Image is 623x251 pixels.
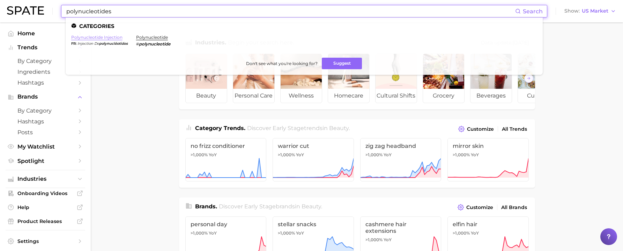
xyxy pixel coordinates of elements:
span: Help [17,204,73,210]
em: polynucleotide [139,41,170,46]
span: Product Releases [17,218,73,224]
span: Search [523,8,543,15]
a: by Category [6,56,85,66]
a: polynucleotide injection [71,35,123,40]
span: YoY [471,230,479,236]
span: stellar snacks [278,221,349,228]
a: Ingredients [6,66,85,77]
span: >1,000% [365,152,383,157]
em: polynucléotides [99,41,128,46]
span: grocery [423,89,464,103]
span: Hashtags [17,118,73,125]
a: beauty [185,53,227,103]
span: Category Trends . [195,125,245,131]
span: Home [17,30,73,37]
span: >1,000% [365,237,383,242]
button: Scroll Right [524,74,533,83]
a: homecare [328,53,370,103]
a: Spotlight [6,156,85,166]
span: beauty [186,89,227,103]
button: Customize [456,202,495,212]
span: Industries [17,176,73,182]
span: injection de [77,41,99,46]
span: YoY [296,152,304,158]
span: YoY [384,152,392,158]
span: mirror skin [453,143,524,149]
a: Hashtags [6,116,85,127]
a: cultural shifts [375,53,417,103]
span: beverages [470,89,512,103]
a: polynucleotide [136,35,168,40]
input: Search here for a brand, industry, or ingredient [66,5,515,17]
span: Posts [17,129,73,136]
span: personal day [191,221,261,228]
a: no frizz conditioner>1,000% YoY [185,138,267,181]
span: beauty [329,125,349,131]
span: All Trends [502,126,527,132]
span: zig zag headband [365,143,436,149]
span: elfin hair [453,221,524,228]
span: All Brands [501,205,527,210]
span: cashmere hair extensions [365,221,436,234]
span: Don't see what you're looking for? [246,61,318,66]
a: Help [6,202,85,213]
span: Ingredients [17,69,73,75]
span: YoY [296,230,304,236]
span: no frizz conditioner [191,143,261,149]
span: wellness [281,89,322,103]
a: All Trends [500,124,529,134]
a: personal care [233,53,275,103]
button: Suggest [322,58,362,69]
a: by Category [6,105,85,116]
a: Posts [6,127,85,138]
a: zig zag headband>1,000% YoY [360,138,442,181]
span: >1,000% [191,230,208,236]
a: Product Releases [6,216,85,227]
span: Customize [467,126,494,132]
button: Trends [6,42,85,53]
span: fr [71,41,77,46]
span: personal care [233,89,274,103]
span: warrior cut [278,143,349,149]
li: Categories [71,23,537,29]
span: My Watchlist [17,143,73,150]
span: >1,000% [278,230,295,236]
span: Brands [17,94,73,100]
span: by Category [17,107,73,114]
a: Onboarding Videos [6,188,85,199]
a: grocery [423,53,465,103]
span: >1,000% [191,152,208,157]
span: YoY [209,152,217,158]
span: culinary [518,89,559,103]
span: YoY [471,152,479,158]
button: ShowUS Market [563,7,618,16]
a: All Brands [499,203,529,212]
a: warrior cut>1,000% YoY [273,138,354,181]
span: beauty [302,203,321,210]
a: beverages [470,53,512,103]
span: Discover Early Stage trends in . [247,125,350,131]
a: wellness [280,53,322,103]
span: Trends [17,44,73,51]
span: Customize [466,205,493,210]
span: homecare [328,89,369,103]
a: Settings [6,236,85,246]
span: cultural shifts [376,89,417,103]
button: Industries [6,174,85,184]
a: mirror skin>1,000% YoY [447,138,529,181]
a: culinary [518,53,559,103]
span: Spotlight [17,158,73,164]
span: Brands . [195,203,217,210]
button: Customize [457,124,495,134]
span: YoY [209,230,217,236]
span: Show [564,9,580,13]
span: >1,000% [278,152,295,157]
span: by Category [17,58,73,64]
span: >1,000% [453,230,470,236]
span: US Market [582,9,608,13]
a: Hashtags [6,77,85,88]
span: YoY [384,237,392,243]
span: >1,000% [453,152,470,157]
button: Brands [6,92,85,102]
a: Home [6,28,85,39]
